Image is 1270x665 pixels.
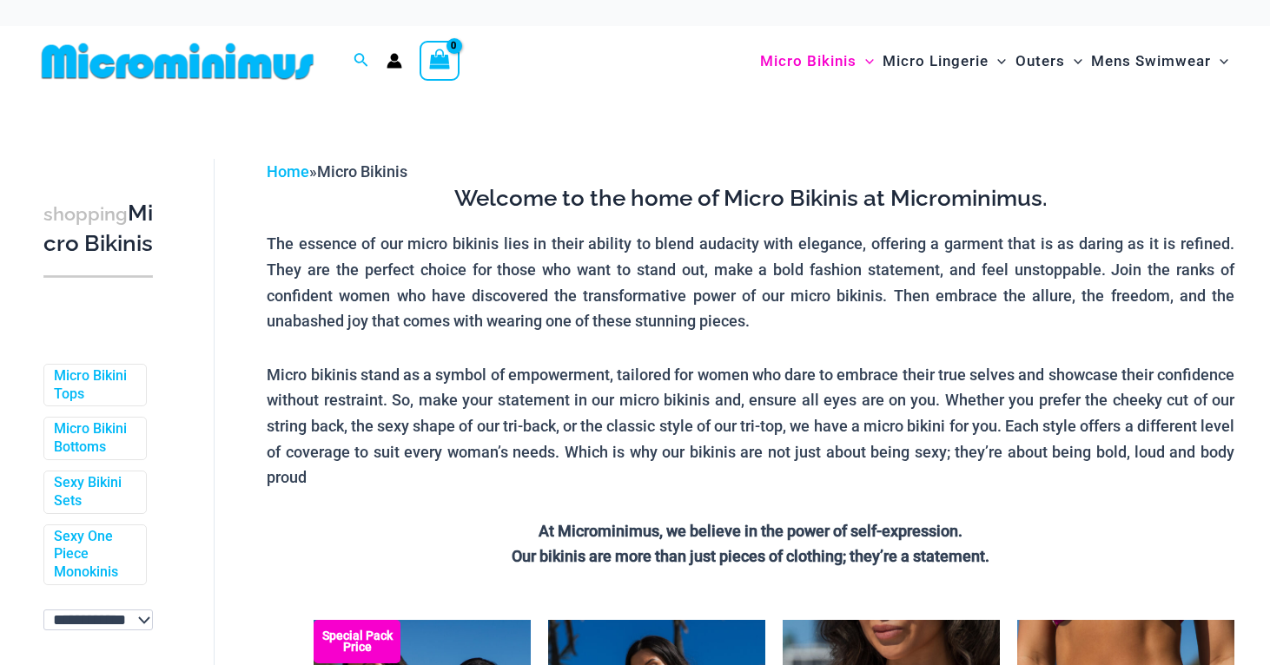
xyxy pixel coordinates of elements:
[35,42,321,81] img: MM SHOP LOGO FLAT
[267,184,1234,214] h3: Welcome to the home of Micro Bikinis at Microminimus.
[317,162,407,181] span: Micro Bikinis
[989,39,1006,83] span: Menu Toggle
[354,50,369,72] a: Search icon link
[512,547,989,565] strong: Our bikinis are more than just pieces of clothing; they’re a statement.
[267,362,1234,491] p: Micro bikinis stand as a symbol of empowerment, tailored for women who dare to embrace their true...
[1015,39,1065,83] span: Outers
[539,522,962,540] strong: At Microminimus, we believe in the power of self-expression.
[878,35,1010,88] a: Micro LingerieMenu ToggleMenu Toggle
[314,630,400,653] b: Special Pack Price
[857,39,874,83] span: Menu Toggle
[267,231,1234,334] p: The essence of our micro bikinis lies in their ability to blend audacity with elegance, offering ...
[1065,39,1082,83] span: Menu Toggle
[1011,35,1087,88] a: OutersMenu ToggleMenu Toggle
[43,203,128,225] span: shopping
[43,609,153,630] select: wpc-taxonomy-pa_color-745982
[883,39,989,83] span: Micro Lingerie
[753,32,1235,90] nav: Site Navigation
[420,41,460,81] a: View Shopping Cart, empty
[1091,39,1211,83] span: Mens Swimwear
[267,162,309,181] a: Home
[756,35,878,88] a: Micro BikinisMenu ToggleMenu Toggle
[43,199,153,259] h3: Micro Bikinis
[54,528,133,582] a: Sexy One Piece Monokinis
[267,162,407,181] span: »
[760,39,857,83] span: Micro Bikinis
[54,474,133,510] a: Sexy Bikini Sets
[387,53,402,69] a: Account icon link
[1087,35,1233,88] a: Mens SwimwearMenu ToggleMenu Toggle
[54,367,133,404] a: Micro Bikini Tops
[1211,39,1228,83] span: Menu Toggle
[54,420,133,457] a: Micro Bikini Bottoms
